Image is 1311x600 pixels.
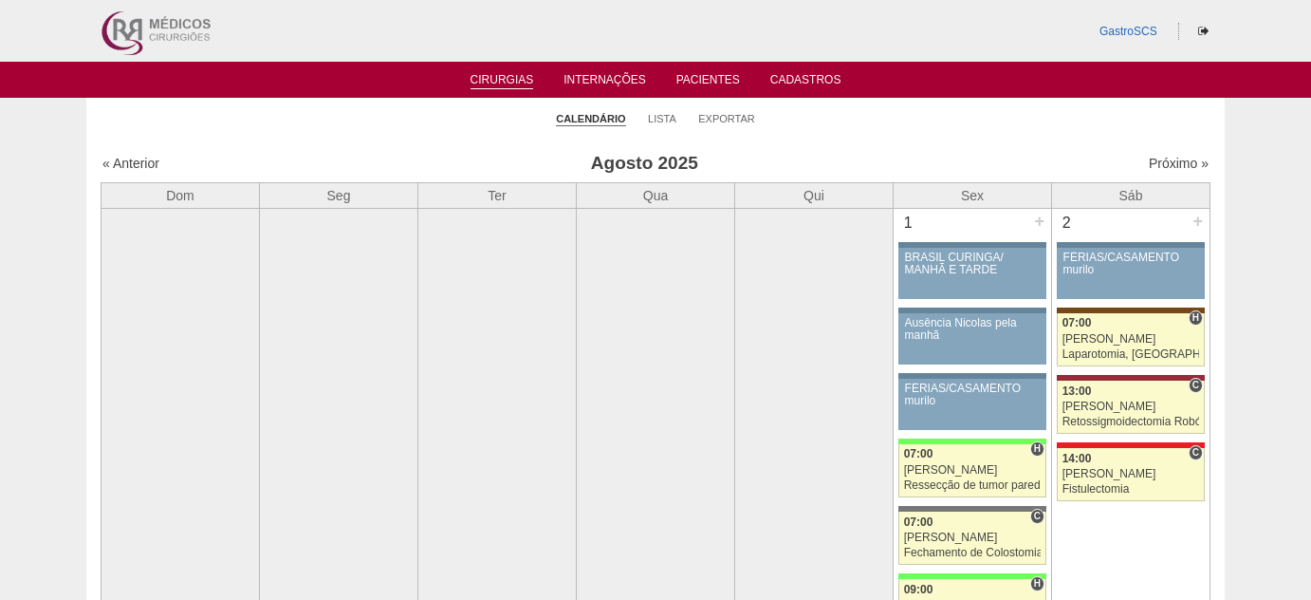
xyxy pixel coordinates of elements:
span: 09:00 [904,583,933,596]
a: H 07:00 [PERSON_NAME] Ressecção de tumor parede abdominal pélvica [898,444,1046,497]
div: Key: Brasil [898,573,1046,579]
div: 1 [894,209,923,237]
a: Internações [563,73,646,92]
div: [PERSON_NAME] [904,532,1042,544]
span: Hospital [1030,441,1044,457]
div: [PERSON_NAME] [904,464,1042,477]
div: + [1031,209,1047,234]
div: Key: Brasil [898,439,1046,444]
span: 07:00 [904,447,933,460]
span: 07:00 [904,516,933,529]
a: Cadastros [770,73,841,92]
a: C 14:00 [PERSON_NAME] Fistulectomia [1057,448,1205,501]
a: Lista [648,112,676,125]
a: C 13:00 [PERSON_NAME] Retossigmoidectomia Robótica [1057,381,1205,434]
div: BRASIL CURINGA/ MANHÃ E TARDE [905,252,1041,276]
i: Sair [1198,26,1209,37]
div: [PERSON_NAME] [1062,401,1200,413]
span: 14:00 [1062,452,1092,465]
th: Ter [418,182,577,208]
th: Qui [735,182,894,208]
a: Exportar [698,112,755,125]
div: Key: Aviso [898,308,1046,313]
div: + [1190,209,1206,234]
a: FÉRIAS/CASAMENTO murilo [898,379,1046,430]
span: Hospital [1030,576,1044,591]
a: Pacientes [676,73,740,92]
div: Laparotomia, [GEOGRAPHIC_DATA], Drenagem, Bridas [1062,348,1200,361]
a: Ausência Nicolas pela manhã [898,313,1046,365]
div: Key: Santa Catarina [898,506,1046,512]
span: Hospital [1189,310,1203,326]
div: Key: Aviso [1057,242,1205,248]
a: BRASIL CURINGA/ MANHÃ E TARDE [898,248,1046,299]
div: Key: Aviso [898,373,1046,379]
h3: Agosto 2025 [368,150,921,178]
a: C 07:00 [PERSON_NAME] Fechamento de Colostomia ou Enterostomia [898,512,1046,565]
a: « Anterior [102,156,159,171]
span: Consultório [1189,378,1203,393]
a: H 07:00 [PERSON_NAME] Laparotomia, [GEOGRAPHIC_DATA], Drenagem, Bridas [1057,313,1205,366]
th: Dom [102,182,260,208]
div: Key: Santa Joana [1057,308,1205,313]
div: [PERSON_NAME] [1062,468,1200,480]
span: Consultório [1189,445,1203,460]
th: Qua [577,182,735,208]
a: Cirurgias [471,73,534,89]
a: Calendário [556,112,625,126]
div: Key: Assunção [1057,442,1205,448]
span: Consultório [1030,509,1044,524]
div: Key: Sírio Libanês [1057,375,1205,381]
span: 13:00 [1062,384,1092,398]
div: Fechamento de Colostomia ou Enterostomia [904,547,1042,559]
span: 07:00 [1062,316,1092,329]
div: Retossigmoidectomia Robótica [1062,416,1200,428]
div: Fistulectomia [1062,483,1200,496]
th: Sáb [1052,182,1210,208]
a: Próximo » [1149,156,1209,171]
th: Seg [260,182,418,208]
div: Key: Aviso [898,242,1046,248]
div: 2 [1052,209,1081,237]
a: GastroSCS [1099,25,1157,38]
th: Sex [894,182,1052,208]
div: [PERSON_NAME] [1062,333,1200,346]
div: Ausência Nicolas pela manhã [905,317,1041,342]
div: Ressecção de tumor parede abdominal pélvica [904,479,1042,492]
a: FÉRIAS/CASAMENTO murilo [1057,248,1205,299]
div: FÉRIAS/CASAMENTO murilo [1063,252,1199,276]
div: FÉRIAS/CASAMENTO murilo [905,383,1041,407]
